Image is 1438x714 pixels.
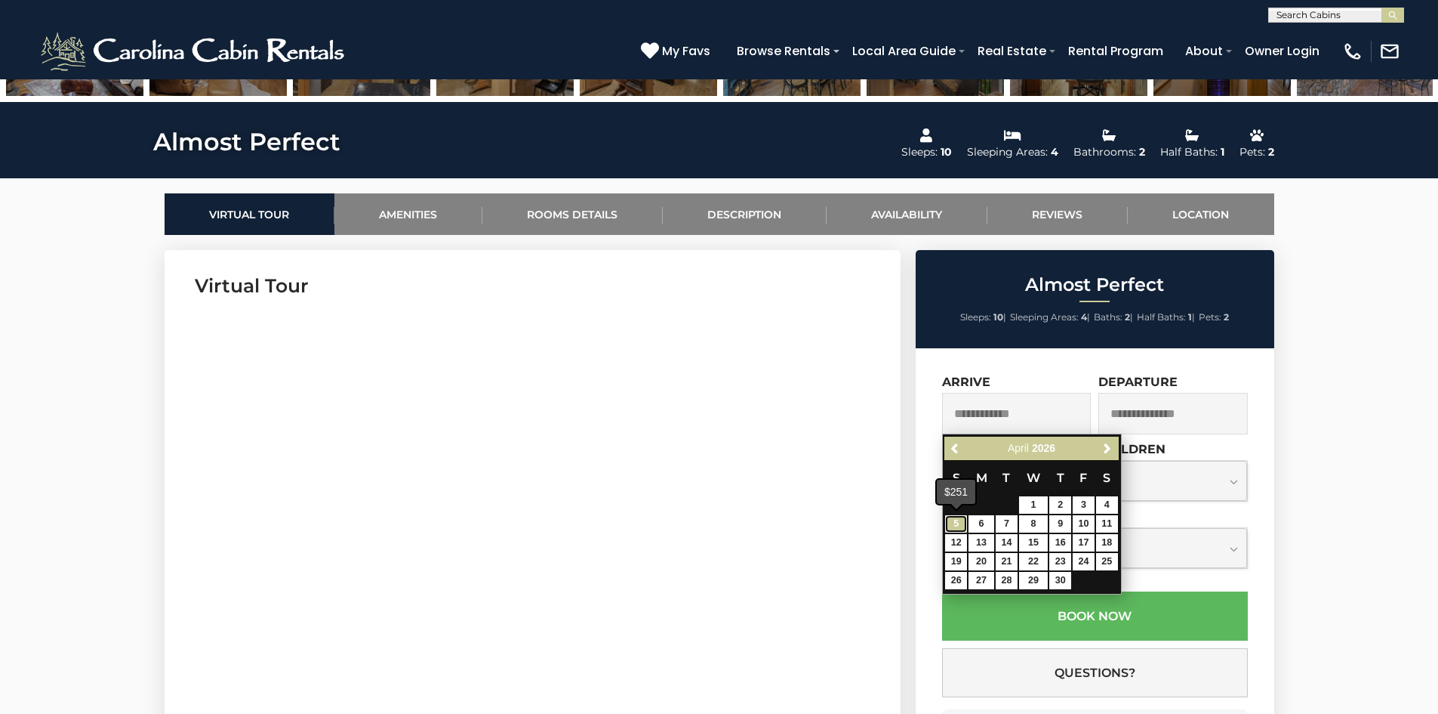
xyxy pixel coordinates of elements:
[1101,443,1113,455] span: Next
[1008,442,1029,454] span: April
[165,193,334,235] a: Virtual Tour
[953,471,960,485] span: Sunday
[996,553,1018,570] a: 21
[1073,553,1095,570] a: 24
[1096,553,1118,570] a: 25
[1096,534,1118,552] a: 18
[1224,311,1229,323] strong: 2
[1137,311,1186,323] span: Half Baths:
[1098,439,1117,458] a: Next
[1237,38,1327,64] a: Owner Login
[1061,38,1171,64] a: Rental Program
[845,38,963,64] a: Local Area Guide
[334,193,482,235] a: Amenities
[729,38,838,64] a: Browse Rentals
[827,193,987,235] a: Availability
[641,42,714,61] a: My Favs
[945,515,967,533] a: 5
[942,592,1248,641] button: Book Now
[945,553,967,570] a: 19
[968,534,994,552] a: 13
[945,572,967,589] a: 26
[1128,193,1274,235] a: Location
[942,375,990,389] label: Arrive
[937,480,975,504] div: $251
[960,311,991,323] span: Sleeps:
[1010,311,1079,323] span: Sleeping Areas:
[993,311,1003,323] strong: 10
[960,308,1006,327] li: |
[1002,471,1010,485] span: Tuesday
[1057,471,1064,485] span: Thursday
[1032,442,1055,454] span: 2026
[996,572,1018,589] a: 28
[950,443,962,455] span: Previous
[970,38,1054,64] a: Real Estate
[38,29,351,74] img: White-1-2.png
[1010,308,1090,327] li: |
[919,275,1270,295] h2: Almost Perfect
[1137,308,1195,327] li: |
[1098,442,1165,456] label: Children
[1049,553,1071,570] a: 23
[1049,515,1071,533] a: 9
[1073,496,1095,514] a: 3
[1019,534,1048,552] a: 15
[942,648,1248,697] button: Questions?
[1188,311,1192,323] strong: 1
[1081,311,1087,323] strong: 4
[987,193,1128,235] a: Reviews
[1073,534,1095,552] a: 17
[946,439,965,458] a: Previous
[1049,496,1071,514] a: 2
[1049,534,1071,552] a: 16
[1027,471,1040,485] span: Wednesday
[1199,311,1221,323] span: Pets:
[1379,41,1400,62] img: mail-regular-white.png
[968,553,994,570] a: 20
[1125,311,1130,323] strong: 2
[663,193,827,235] a: Description
[976,471,987,485] span: Monday
[1073,515,1095,533] a: 10
[1094,311,1122,323] span: Baths:
[1019,553,1048,570] a: 22
[968,515,994,533] a: 6
[482,193,663,235] a: Rooms Details
[1098,375,1178,389] label: Departure
[1342,41,1363,62] img: phone-regular-white.png
[1178,38,1230,64] a: About
[996,534,1018,552] a: 14
[1103,471,1110,485] span: Saturday
[1096,515,1118,533] a: 11
[1094,308,1133,327] li: |
[1049,572,1071,589] a: 30
[1019,572,1048,589] a: 29
[1019,515,1048,533] a: 8
[1079,471,1087,485] span: Friday
[996,515,1018,533] a: 7
[1096,496,1118,514] a: 4
[968,572,994,589] a: 27
[195,273,870,299] h3: Virtual Tour
[945,534,967,552] a: 12
[1019,496,1048,514] a: 1
[662,42,710,60] span: My Favs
